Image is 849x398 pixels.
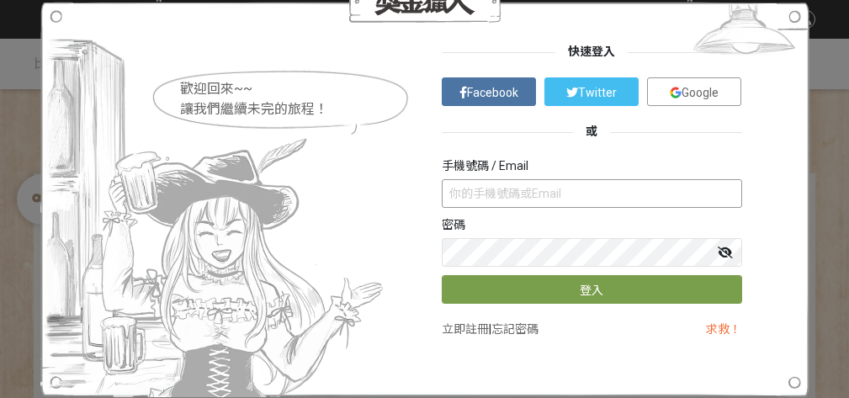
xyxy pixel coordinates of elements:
[578,86,617,99] span: Twitter
[40,2,390,397] img: Hostess
[573,125,610,138] span: 或
[180,79,411,99] div: 歡迎回來~~
[679,2,809,65] img: Light
[491,322,539,336] a: 忘記密碼
[442,275,742,304] button: 登入
[706,322,741,336] a: 求救！
[442,322,489,336] a: 立即註冊
[670,87,682,98] img: icon_google.e274bc9.svg
[682,86,719,99] span: Google
[555,45,628,58] span: 快速登入
[489,322,491,336] span: |
[442,157,528,175] label: 手機號碼 / Email
[442,179,742,208] input: 你的手機號碼或Email
[467,86,518,99] span: Facebook
[442,216,465,234] label: 密碼
[180,99,411,119] div: 讓我們繼續未完的旅程！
